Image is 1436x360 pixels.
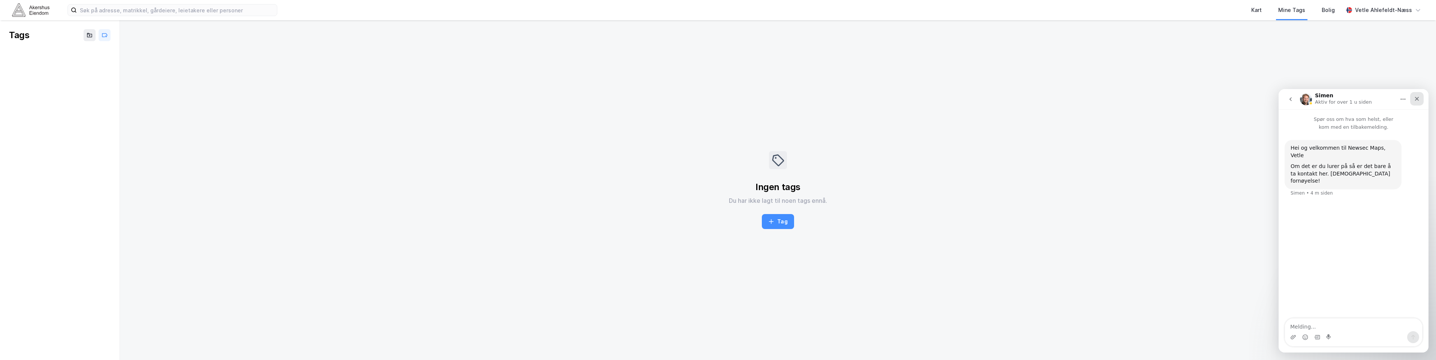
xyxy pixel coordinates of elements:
button: Tag [762,214,794,229]
div: Tags [9,29,29,41]
div: Kart [1251,6,1262,15]
div: Mine Tags [1278,6,1305,15]
div: Du har ikke lagt til noen tags ennå. [729,196,827,205]
div: Vetle Ahlefeldt-Næss [1355,6,1412,15]
div: Bolig [1322,6,1335,15]
div: Ingen tags [755,181,800,193]
img: akershus-eiendom-logo.9091f326c980b4bce74ccdd9f866810c.svg [12,3,49,16]
iframe: Intercom live chat [1279,89,1429,353]
input: Søk på adresse, matrikkel, gårdeiere, leietakere eller personer [77,4,277,16]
